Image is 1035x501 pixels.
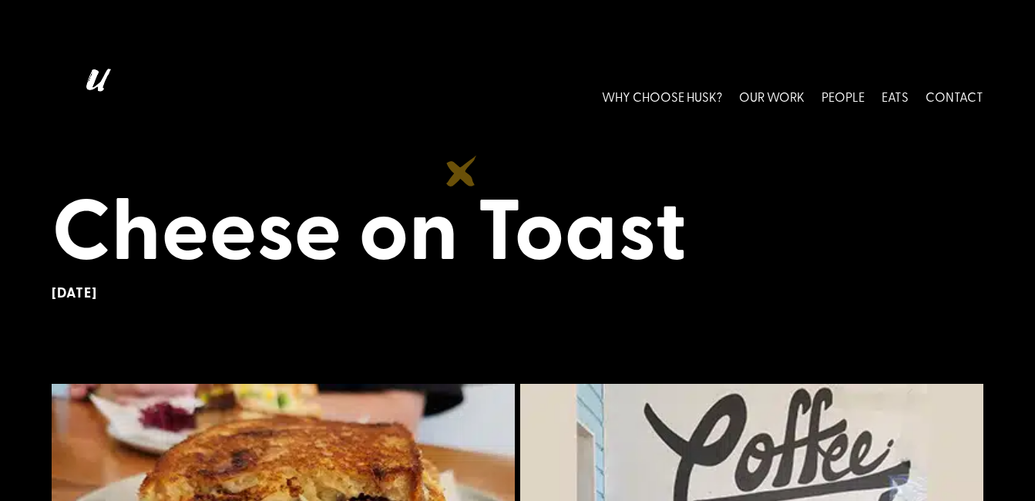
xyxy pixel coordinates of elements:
a: WHY CHOOSE HUSK? [602,62,722,131]
img: Husk logo [52,62,136,131]
a: EATS [882,62,909,131]
h6: [DATE] [52,284,983,301]
a: OUR WORK [739,62,805,131]
h1: Cheese on Toast [52,175,983,284]
a: PEOPLE [822,62,865,131]
a: CONTACT [926,62,983,131]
